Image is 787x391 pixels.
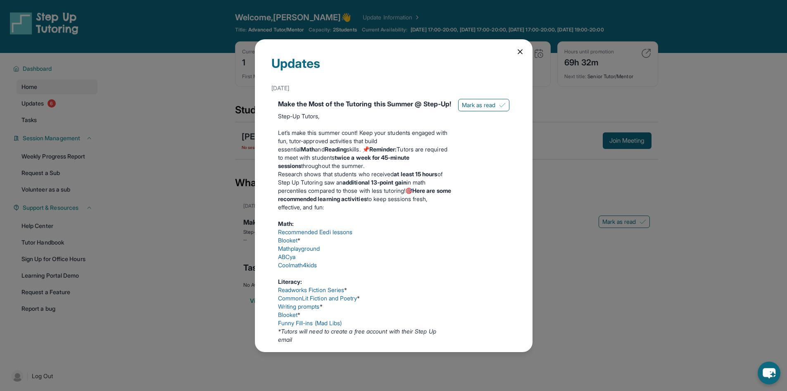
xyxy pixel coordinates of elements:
strong: Reminder: [369,146,397,153]
a: CommonLit Fiction and Poetry [278,295,357,302]
a: Mathplayground [278,245,320,252]
a: Recommended Eedi lessons [278,228,353,235]
a: ABCya [278,253,295,260]
a: Blooket [278,311,298,318]
span: Mark as read [462,101,496,109]
a: Writing prompts [278,303,320,310]
img: Mark as read [499,102,506,108]
strong: twice a week for 45-minute sessions [278,154,409,169]
a: Blooket [278,237,298,244]
button: chat-button [758,362,780,384]
em: *Tutors will need to create a free account with their Step Up email [278,328,436,343]
strong: at least 15 hours [394,170,437,178]
div: Make the Most of the Tutoring this Summer @ Step-Up! [278,99,452,109]
strong: Math [301,146,315,153]
p: Research shows that students who received of Step Up Tutoring saw an in math percentiles compared... [278,170,452,211]
button: Mark as read [458,99,509,111]
strong: Math: [278,220,294,227]
a: Coolmath4kids [278,261,317,269]
strong: Reading [325,146,347,153]
a: Readworks Fiction Series [278,286,345,293]
p: Let’s make this summer count! Keep your students engaged with fun, tutor-approved activities that... [278,129,452,170]
a: Funny Fill-ins (Mad Libs) [278,319,342,326]
strong: additional 13-point gain [342,179,407,186]
div: [DATE] [271,81,516,96]
strong: Literacy: [278,278,302,285]
p: Step-Up Tutors, [278,112,452,120]
div: Updates [271,56,516,81]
